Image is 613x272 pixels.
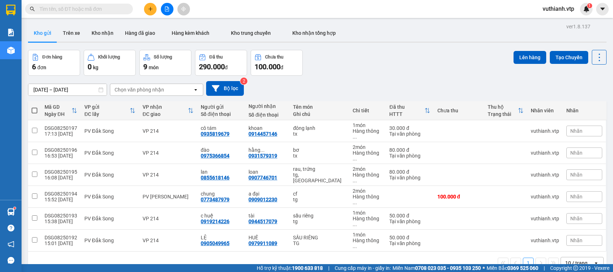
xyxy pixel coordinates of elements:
[143,238,194,243] div: VP 214
[84,194,135,200] div: PV Đắk Song
[293,240,345,246] div: TG
[328,264,329,272] span: |
[531,172,559,178] div: vuthianh.vtp
[45,111,71,117] div: Ngày ĐH
[115,86,164,93] div: Chọn văn phòng nhận
[488,104,518,110] div: Thu hộ
[45,104,71,110] div: Mã GD
[570,172,582,178] span: Nhãn
[45,219,77,224] div: 15:38 [DATE]
[84,150,135,156] div: PV Đắk Song
[139,101,197,120] th: Toggle SortBy
[201,131,229,137] div: 0935819679
[570,128,582,134] span: Nhãn
[293,111,345,117] div: Ghi chú
[28,84,107,95] input: Select a date range.
[172,30,209,36] span: Hàng kèm khách
[353,122,382,128] div: 1 món
[293,172,345,183] div: tg,tx
[293,131,345,137] div: tx
[293,219,345,224] div: tg
[293,147,345,153] div: bơ
[531,150,559,156] div: vuthianh.vtp
[251,50,303,76] button: Chưa thu100.000đ
[249,191,286,197] div: a đại
[353,108,382,113] div: Chi tiết
[389,213,430,219] div: 50.000 đ
[42,55,62,60] div: Đơn hàng
[415,265,481,271] strong: 0708 023 035 - 0935 103 250
[45,197,77,202] div: 15:52 [DATE]
[8,257,14,264] span: message
[201,240,229,246] div: 0905049965
[88,62,92,71] span: 0
[249,197,277,202] div: 0909012230
[353,144,382,150] div: 2 món
[353,243,357,249] span: ...
[565,259,588,267] div: 10 / trang
[84,104,130,110] div: VP gửi
[98,55,120,60] div: Khối lượng
[353,194,382,205] div: Hàng thông thường
[201,213,241,219] div: c huệ
[531,194,559,200] div: vuthianh.vtp
[86,24,119,42] button: Kho nhận
[437,108,480,113] div: Chưa thu
[84,50,136,76] button: Khối lượng0kg
[483,267,485,269] span: ⚪️
[599,6,606,12] span: caret-down
[353,221,357,227] span: ...
[201,111,241,117] div: Số điện thoại
[249,153,277,159] div: 0931579319
[7,47,15,54] img: warehouse-icon
[45,147,77,153] div: DSG08250196
[84,216,135,221] div: PV Đắk Song
[437,194,480,200] div: 100.000 đ
[149,65,159,70] span: món
[353,178,357,183] span: ...
[201,175,229,180] div: 0855618146
[488,111,518,117] div: Trạng thái
[84,128,135,134] div: PV Đắk Song
[386,101,433,120] th: Toggle SortBy
[6,5,15,15] img: logo-vxr
[28,24,57,42] button: Kho gửi
[353,172,382,183] div: Hàng thông thường
[531,238,559,243] div: vuthianh.vtp
[144,3,157,15] button: plus
[353,200,357,205] span: ...
[255,62,280,71] span: 100.000
[45,125,77,131] div: DSG08250197
[353,216,382,227] div: Hàng thông thường
[353,134,357,140] span: ...
[7,208,15,216] img: warehouse-icon
[14,207,16,209] sup: 1
[583,6,590,12] img: icon-new-feature
[225,65,228,70] span: đ
[193,87,199,93] svg: open
[389,169,430,175] div: 80.000 đ
[45,169,77,175] div: DSG08250195
[292,30,336,36] span: Kho nhận tổng hợp
[201,197,229,202] div: 0773487979
[40,5,124,13] input: Tìm tên, số ĐT hoặc mã đơn
[293,213,345,219] div: sầu riêng
[81,101,139,120] th: Toggle SortBy
[353,128,382,140] div: Hàng thông thường
[353,238,382,249] div: Hàng thông thường
[353,232,382,238] div: 1 món
[389,219,430,224] div: Tại văn phòng
[389,131,430,137] div: Tại văn phòng
[570,238,582,243] span: Nhãn
[523,258,534,268] button: 1
[93,65,98,70] span: kg
[249,175,277,180] div: 0907746701
[389,235,430,240] div: 50.000 đ
[249,235,286,240] div: HUÊ
[570,194,582,200] span: Nhãn
[195,50,247,76] button: Đã thu290.000đ
[393,264,481,272] span: Miền Nam
[143,150,194,156] div: VP 214
[8,225,14,231] span: question-circle
[514,51,546,64] button: Lên hàng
